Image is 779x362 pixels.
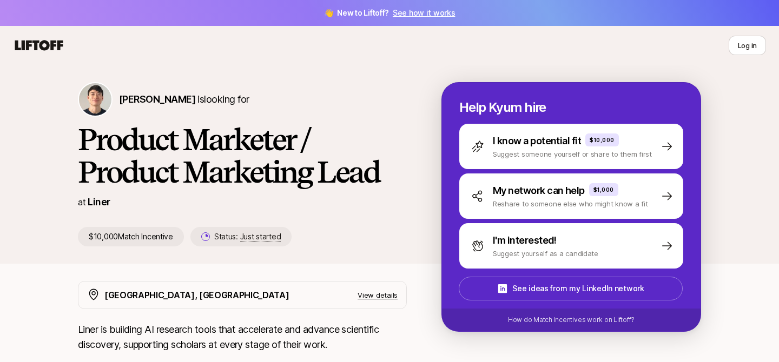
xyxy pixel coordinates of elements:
p: Suggest yourself as a candidate [493,248,598,259]
p: Status: [214,230,281,243]
a: Liner [88,196,110,207]
span: [PERSON_NAME] [119,93,195,105]
p: $10,000 [590,136,615,144]
p: Liner is building AI research tools that accelerate and advance scientific discovery, supporting ... [78,322,407,352]
p: Reshare to someone else who might know a fit [493,198,648,209]
p: Suggest someone yourself or share to them first [493,149,652,159]
button: Log in [729,36,766,55]
p: My network can help [493,183,585,198]
p: I know a potential fit [493,133,581,149]
span: 👋 New to Liftoff? [324,6,455,19]
p: $10,000 Match Incentive [78,227,184,246]
img: Kyum Kim [79,83,111,116]
a: See how it works [393,8,455,17]
p: View details [358,290,398,300]
p: I'm interested! [493,233,557,248]
p: [GEOGRAPHIC_DATA], [GEOGRAPHIC_DATA] [104,288,289,302]
button: See ideas from my LinkedIn network [459,277,683,300]
h1: Product Marketer / Product Marketing Lead [78,123,407,188]
p: How do Match Incentives work on Liftoff? [508,315,635,325]
p: at [78,195,85,209]
p: Help Kyum hire [459,100,683,115]
p: See ideas from my LinkedIn network [512,282,644,295]
p: is looking for [119,92,249,107]
span: Just started [240,232,281,242]
p: $1,000 [593,185,614,194]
